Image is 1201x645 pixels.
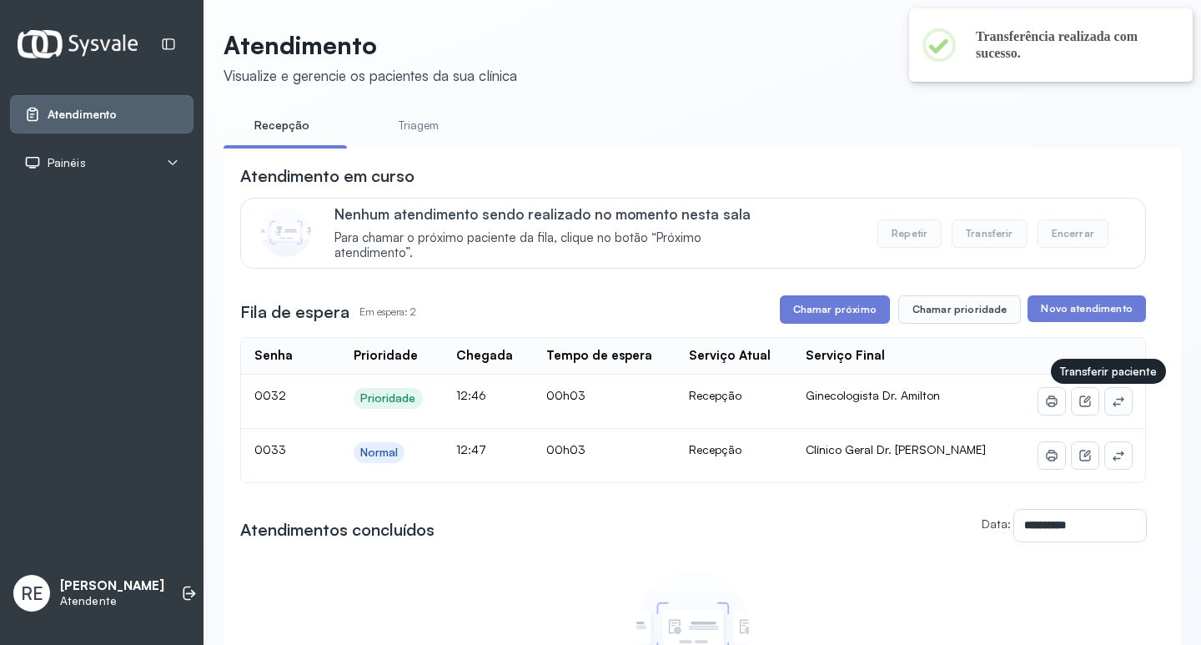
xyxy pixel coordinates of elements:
p: Nenhum atendimento sendo realizado no momento nesta sala [334,205,776,223]
span: 0033 [254,442,286,456]
a: Atendimento [24,106,179,123]
img: Imagem de CalloutCard [261,207,311,257]
span: Atendimento [48,108,117,122]
img: Logotipo do estabelecimento [18,30,138,58]
button: Repetir [877,219,942,248]
p: Em espera: 2 [359,300,416,324]
span: Ginecologista Dr. Amilton [806,388,940,402]
div: Chegada [456,348,513,364]
span: 12:46 [456,388,486,402]
button: Novo atendimento [1028,295,1145,322]
span: 00h03 [546,442,585,456]
button: Encerrar [1038,219,1108,248]
span: Clínico Geral Dr. [PERSON_NAME] [806,442,986,456]
div: Normal [360,446,399,460]
div: Prioridade [354,348,418,364]
div: Recepção [689,388,779,403]
a: Recepção [224,112,340,139]
span: Para chamar o próximo paciente da fila, clique no botão “Próximo atendimento”. [334,230,776,262]
h3: Atendimento em curso [240,164,415,188]
div: Prioridade [360,391,416,406]
button: Chamar próximo [780,295,890,324]
div: Serviço Final [806,348,885,364]
div: Tempo de espera [546,348,652,364]
button: Chamar prioridade [898,295,1022,324]
span: 00h03 [546,388,585,402]
div: Serviço Atual [689,348,771,364]
label: Data: [982,517,1011,531]
div: Recepção [689,442,779,457]
p: [PERSON_NAME] [60,578,164,594]
h2: Transferência realizada com sucesso. [976,28,1166,62]
h3: Atendimentos concluídos [240,518,435,542]
div: Senha [254,348,293,364]
div: Visualize e gerencie os pacientes da sua clínica [224,67,517,84]
span: Painéis [48,156,86,170]
span: 0032 [254,388,286,402]
a: Triagem [360,112,477,139]
p: Atendimento [224,30,517,60]
h3: Fila de espera [240,300,349,324]
button: Transferir [952,219,1028,248]
p: Atendente [60,594,164,608]
span: 12:47 [456,442,486,456]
